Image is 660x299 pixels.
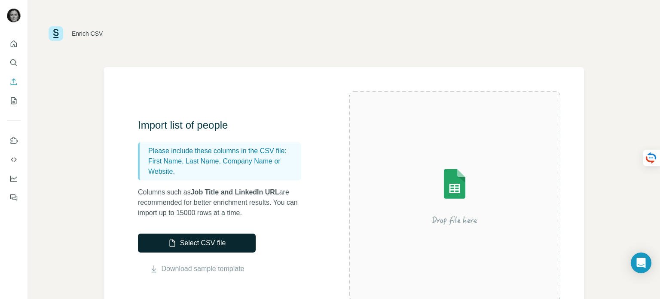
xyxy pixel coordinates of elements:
img: Surfe Logo [49,26,63,41]
a: Download sample template [162,264,244,274]
div: Enrich CSV [72,29,103,38]
span: Job Title and LinkedIn URL [191,188,279,196]
button: Dashboard [7,171,21,186]
button: Search [7,55,21,71]
div: Open Intercom Messenger [631,253,651,273]
button: Enrich CSV [7,74,21,89]
p: Please include these columns in the CSV file: [148,146,298,156]
p: Columns such as are recommended for better enrichment results. You can import up to 15000 rows at... [138,187,310,218]
p: First Name, Last Name, Company Name or Website. [148,156,298,177]
button: Use Surfe API [7,152,21,167]
button: Select CSV file [138,234,256,253]
button: Feedback [7,190,21,205]
img: Surfe Illustration - Drop file here or select below [377,145,532,248]
button: Use Surfe on LinkedIn [7,133,21,148]
h3: Import list of people [138,118,310,132]
button: My lists [7,93,21,108]
img: Avatar [7,9,21,22]
button: Quick start [7,36,21,52]
button: Download sample template [138,264,256,274]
